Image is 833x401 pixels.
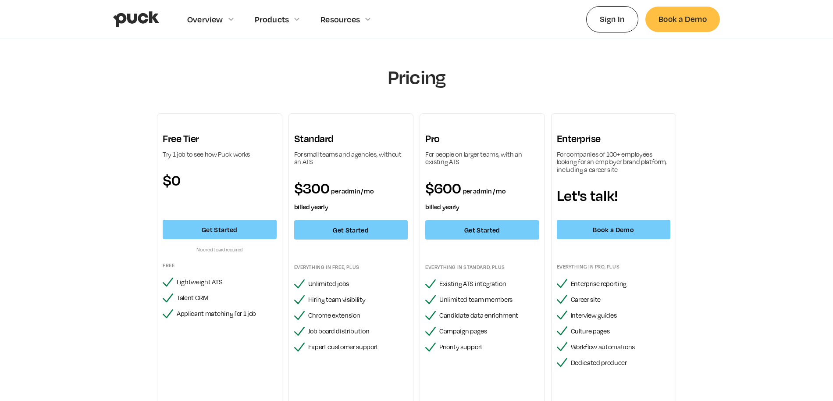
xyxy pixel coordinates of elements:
div: For companies of 100+ employees looking for an employer brand platform, including a career site [557,150,671,174]
div: Expert customer support [308,343,408,351]
a: Book a Demo [557,220,671,239]
div: Try 1 job to see how Puck works [163,150,277,158]
div: Talent CRM [177,294,277,302]
h3: Standard [294,132,408,145]
div: Hiring team visibility [308,296,408,304]
div: Candidate data enrichment [439,311,539,319]
h1: Pricing [274,65,559,89]
a: Get Started [163,220,277,239]
h3: Pro [425,132,539,145]
div: Products [255,14,289,24]
h3: Enterprise [557,132,671,145]
div: Priority support [439,343,539,351]
div: Existing ATS integration [439,280,539,288]
div: $0 [163,172,277,188]
div: Lightweight ATS [177,278,277,286]
div: Let's talk! [557,187,671,203]
span: per admin / mo billed yearly [425,187,505,211]
div: Culture pages [571,327,671,335]
div: Resources [320,14,360,24]
div: Everything in FREE, plus [294,264,408,271]
h3: Free Tier [163,132,277,145]
div: Free [163,262,277,269]
a: Sign In [586,6,638,32]
a: Get Started [425,220,539,240]
div: Unlimited team members [439,296,539,304]
div: Unlimited jobs [308,280,408,288]
div: Job board distribution [308,327,408,335]
div: No credit card required [163,246,277,253]
div: Applicant matching for 1 job [177,310,277,318]
div: $600 [425,180,539,211]
div: Career site [571,296,671,304]
div: For small teams and agencies, without an ATS [294,150,408,166]
div: Dedicated producer [571,359,671,367]
div: Overview [187,14,223,24]
div: Everything in pro, plus [557,263,671,270]
div: Campaign pages [439,327,539,335]
div: $300 [294,180,408,211]
a: Get Started [294,220,408,240]
div: Chrome extension [308,311,408,319]
span: per admin / mo billed yearly [294,187,374,211]
div: Enterprise reporting [571,280,671,288]
div: Everything in standard, plus [425,264,539,271]
div: Workflow automations [571,343,671,351]
a: Book a Demo [645,7,720,32]
div: Interview guides [571,311,671,319]
div: For people on larger teams, with an existing ATS [425,150,539,166]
